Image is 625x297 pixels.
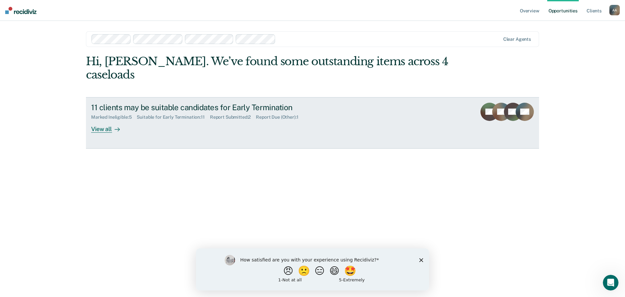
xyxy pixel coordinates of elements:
a: 11 clients may be suitable candidates for Early TerminationMarked Ineligible:5Suitable for Early ... [86,97,539,149]
div: Hi, [PERSON_NAME]. We’ve found some outstanding items across 4 caseloads [86,55,449,82]
div: Suitable for Early Termination : 11 [137,114,210,120]
iframe: Intercom live chat [603,275,618,290]
iframe: Survey by Kim from Recidiviz [196,248,429,290]
div: Clear agents [503,37,531,42]
div: Report Due (Other) : 1 [256,114,303,120]
div: Report Submitted : 2 [210,114,256,120]
div: Marked Ineligible : 5 [91,114,137,120]
div: 11 clients may be suitable candidates for Early Termination [91,103,320,112]
img: Recidiviz [5,7,36,14]
button: AA [609,5,620,15]
div: View all [91,120,128,133]
div: A A [609,5,620,15]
